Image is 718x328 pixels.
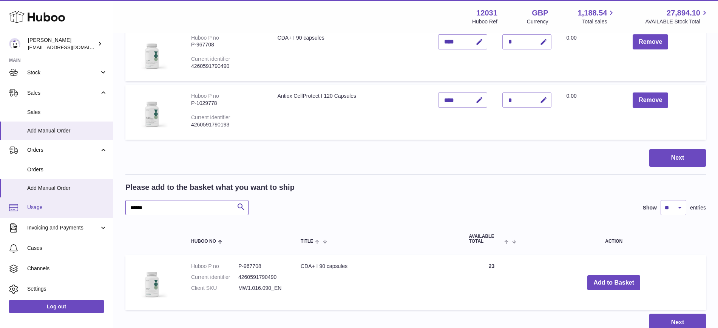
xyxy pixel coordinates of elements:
[649,149,706,167] button: Next
[28,37,96,51] div: [PERSON_NAME]
[27,89,99,97] span: Sales
[238,274,286,281] dd: 4260591790490
[27,146,99,154] span: Orders
[633,34,668,50] button: Remove
[133,263,171,300] img: CDA+ I 90 capsules
[567,93,577,99] span: 0.00
[469,234,503,244] span: AVAILABLE Total
[27,285,107,293] span: Settings
[27,166,107,173] span: Orders
[532,8,548,18] strong: GBP
[191,239,216,244] span: Huboo no
[462,255,522,310] td: 23
[133,92,171,130] img: Antiox CellProtect I 120 Capsules
[191,56,230,62] div: Current identifier
[27,185,107,192] span: Add Manual Order
[643,204,657,211] label: Show
[28,44,111,50] span: [EMAIL_ADDRESS][DOMAIN_NAME]
[567,35,577,41] span: 0.00
[293,255,462,310] td: CDA+ I 90 capsules
[27,69,99,76] span: Stock
[27,127,107,134] span: Add Manual Order
[125,182,295,192] h2: Please add to the basket what you want to ship
[238,263,286,270] dd: P-967708
[472,18,497,25] div: Huboo Ref
[270,85,431,140] td: Antiox CellProtect I 120 Capsules
[301,239,313,244] span: Title
[645,18,709,25] span: AVAILABLE Stock Total
[27,265,107,272] span: Channels
[191,100,262,107] div: P-1029778
[690,204,706,211] span: entries
[578,8,616,25] a: 1,188.54 Total sales
[587,275,640,291] button: Add to Basket
[191,263,238,270] dt: Huboo P no
[27,204,107,211] span: Usage
[191,93,219,99] div: Huboo P no
[27,224,99,231] span: Invoicing and Payments
[238,285,286,292] dd: MW1.016.090_EN
[191,285,238,292] dt: Client SKU
[27,245,107,252] span: Cases
[133,34,171,72] img: CDA+ I 90 capsules
[9,38,20,49] img: internalAdmin-12031@internal.huboo.com
[191,114,230,120] div: Current identifier
[27,109,107,116] span: Sales
[633,92,668,108] button: Remove
[191,63,262,70] div: 4260591790490
[527,18,548,25] div: Currency
[191,35,219,41] div: Huboo P no
[191,41,262,48] div: P-967708
[476,8,497,18] strong: 12031
[667,8,700,18] span: 27,894.10
[582,18,616,25] span: Total sales
[191,121,262,128] div: 4260591790193
[522,226,706,251] th: Action
[270,27,431,82] td: CDA+ I 90 capsules
[191,274,238,281] dt: Current identifier
[578,8,607,18] span: 1,188.54
[9,300,104,313] a: Log out
[645,8,709,25] a: 27,894.10 AVAILABLE Stock Total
